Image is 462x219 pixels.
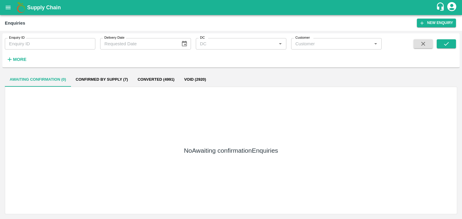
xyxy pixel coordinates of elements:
[5,38,95,49] input: Enquiry ID
[27,3,436,12] a: Supply Chain
[184,146,278,155] h5: No Awaiting confirmation Enquiries
[1,1,15,14] button: open drawer
[5,54,28,64] button: More
[372,40,380,48] button: Open
[104,35,125,40] label: Delivery Date
[179,72,211,87] button: Void (2920)
[9,35,25,40] label: Enquiry ID
[276,40,284,48] button: Open
[100,38,176,49] input: Requested Date
[71,72,133,87] button: Confirmed by supply (7)
[5,72,71,87] button: Awaiting confirmation (0)
[446,1,457,14] div: account of current user
[198,40,275,48] input: DC
[13,57,26,62] strong: More
[295,35,310,40] label: Customer
[15,1,27,13] img: logo
[5,19,25,27] div: Enquiries
[293,40,370,48] input: Customer
[417,19,456,27] button: New Enquiry
[200,35,205,40] label: DC
[133,72,179,87] button: Converted (4991)
[436,2,446,13] div: customer-support
[179,38,190,49] button: Choose date
[27,4,61,10] b: Supply Chain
